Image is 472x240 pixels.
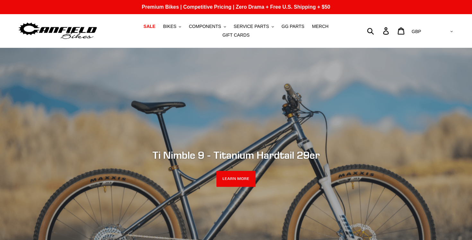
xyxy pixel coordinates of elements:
a: GIFT CARDS [219,31,253,40]
button: SERVICE PARTS [230,22,277,31]
span: GG PARTS [282,24,304,29]
span: MERCH [312,24,328,29]
span: SALE [144,24,155,29]
button: COMPONENTS [186,22,229,31]
span: COMPONENTS [189,24,221,29]
span: SERVICE PARTS [233,24,269,29]
h2: Ti Nimble 9 - Titanium Hardtail 29er [61,149,411,161]
a: MERCH [309,22,332,31]
span: BIKES [163,24,176,29]
button: BIKES [160,22,184,31]
img: Canfield Bikes [18,21,98,41]
a: LEARN MORE [216,171,256,187]
input: Search [371,24,387,38]
a: GG PARTS [278,22,308,31]
a: SALE [140,22,159,31]
span: GIFT CARDS [223,32,250,38]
